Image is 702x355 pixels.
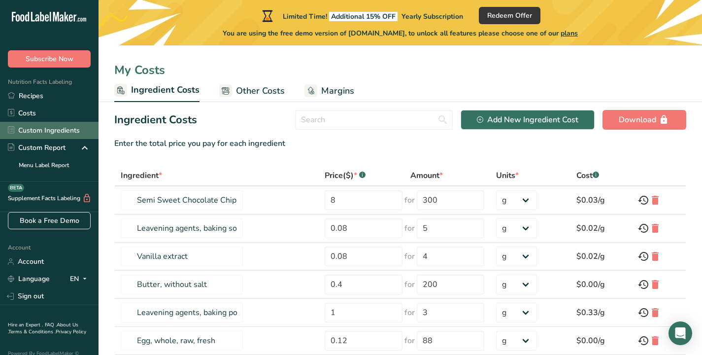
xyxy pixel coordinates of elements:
div: BETA [8,184,24,192]
a: FAQ . [45,321,57,328]
a: Terms & Conditions . [8,328,56,335]
a: Other Costs [219,80,285,102]
div: My Costs [99,61,702,79]
span: for [404,194,415,206]
input: Search [295,110,453,130]
h2: Ingredient Costs [114,112,197,128]
div: Download [619,114,670,126]
td: $0.00/g [570,327,632,355]
span: Subscribe Now [26,54,73,64]
a: About Us . [8,321,78,335]
a: Margins [304,80,354,102]
div: Cost [576,170,599,181]
td: $0.02/g [570,214,632,243]
div: Limited Time! [260,10,463,22]
td: $0.00/g [570,271,632,299]
span: for [404,250,415,262]
td: $0.02/g [570,243,632,271]
a: Language [8,270,50,287]
div: Open Intercom Messenger [669,321,692,345]
a: Ingredient Costs [114,79,200,103]
span: You are using the free demo version of [DOMAIN_NAME], to unlock all features please choose one of... [223,28,578,38]
span: for [404,222,415,234]
span: Redeem Offer [487,10,532,21]
div: Add New Ingredient Cost [477,114,578,126]
div: Price($) [325,170,366,181]
div: Amount [410,170,443,181]
span: plans [561,29,578,38]
span: Ingredient Costs [131,83,200,97]
a: Privacy Policy [56,328,86,335]
button: Redeem Offer [479,7,540,24]
div: EN [70,273,91,285]
button: Subscribe Now [8,50,91,68]
a: Book a Free Demo [8,212,91,229]
span: Other Costs [236,84,285,98]
span: for [404,335,415,347]
div: Custom Report [8,142,66,153]
div: Enter the total price you pay for each ingredient [114,138,686,149]
span: Additional 15% OFF [329,12,398,21]
td: $0.33/g [570,299,632,327]
button: Add New Ingredient Cost [461,110,595,130]
button: Download [602,110,686,130]
span: for [404,279,415,290]
span: for [404,307,415,319]
a: Hire an Expert . [8,321,43,328]
span: Margins [321,84,354,98]
div: Ingredient [121,170,162,181]
span: Yearly Subscription [401,12,463,21]
td: $0.03/g [570,186,632,214]
div: Units [496,170,519,181]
